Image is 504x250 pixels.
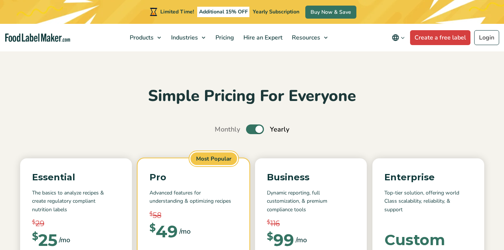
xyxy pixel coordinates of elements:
[246,124,264,134] label: Toggle
[149,210,153,218] span: $
[35,218,44,229] span: 29
[215,124,240,135] span: Monthly
[267,189,355,214] p: Dynamic reporting, full customization, & premium compliance tools
[474,30,499,45] a: Login
[32,189,120,214] p: The basics to analyze recipes & create regulatory compliant nutrition labels
[32,170,120,184] p: Essential
[267,218,270,227] span: $
[32,232,38,241] span: $
[213,34,235,42] span: Pricing
[267,232,294,248] div: 99
[211,24,237,51] a: Pricing
[253,8,299,15] span: Yearly Subscription
[239,24,286,51] a: Hire an Expert
[125,24,165,51] a: Products
[241,34,283,42] span: Hire an Expert
[179,226,190,237] span: /mo
[384,189,472,214] p: Top-tier solution, offering world Class scalability, reliability, & support
[287,24,331,51] a: Resources
[387,30,410,45] button: Change language
[6,86,498,107] h2: Simple Pricing For Everyone
[270,124,289,135] span: Yearly
[169,34,199,42] span: Industries
[32,232,57,248] div: 25
[384,170,472,184] p: Enterprise
[149,170,237,184] p: Pro
[296,235,307,245] span: /mo
[5,34,70,42] a: Food Label Maker homepage
[127,34,154,42] span: Products
[410,30,470,45] a: Create a free label
[149,223,156,233] span: $
[167,24,209,51] a: Industries
[270,218,280,229] span: 116
[189,151,238,167] span: Most Popular
[384,232,445,247] div: Custom
[290,34,321,42] span: Resources
[32,218,35,227] span: $
[305,6,356,19] a: Buy Now & Save
[153,210,161,221] span: 58
[59,235,70,245] span: /mo
[160,8,194,15] span: Limited Time!
[149,223,178,240] div: 49
[267,232,273,241] span: $
[197,7,250,17] span: Additional 15% OFF
[149,189,237,206] p: Advanced features for understanding & optimizing recipes
[267,170,355,184] p: Business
